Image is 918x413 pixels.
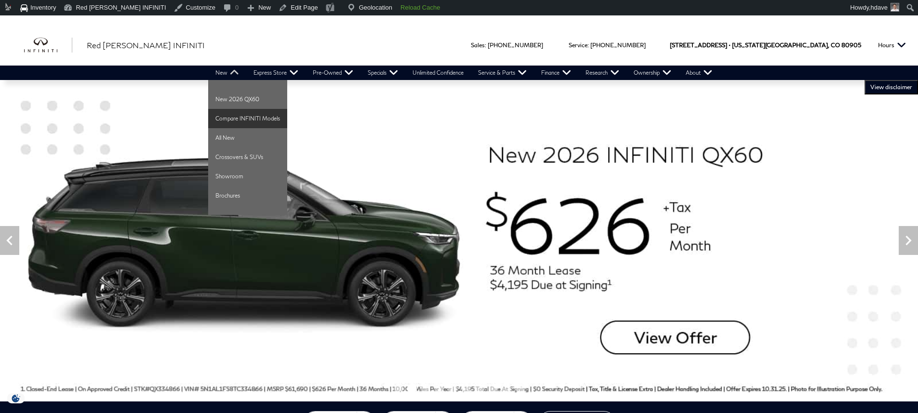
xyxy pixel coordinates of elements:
[24,38,72,53] a: infiniti
[587,41,589,49] span: :
[732,25,829,66] span: [US_STATE][GEOGRAPHIC_DATA],
[502,384,511,393] span: Go to slide 9
[870,83,912,91] span: VIEW DISCLAIMER
[578,66,626,80] a: Research
[87,40,205,51] a: Red [PERSON_NAME] INFINITI
[515,384,525,393] span: Go to slide 10
[865,80,918,94] button: VIEW DISCLAIMER
[626,66,679,80] a: Ownership
[461,384,471,393] span: Go to slide 6
[87,40,205,50] span: Red [PERSON_NAME] INFINITI
[407,384,417,393] span: Go to slide 2
[434,384,444,393] span: Go to slide 4
[24,38,72,53] img: INFINITI
[569,41,587,49] span: Service
[534,66,578,80] a: Finance
[679,66,719,80] a: About
[306,66,360,80] a: Pre-Owned
[208,128,287,147] a: All New
[488,41,543,49] a: [PHONE_NUMBER]
[5,393,27,403] img: Opt-Out Icon
[670,25,731,66] span: [STREET_ADDRESS] •
[208,66,719,80] nav: Main Navigation
[899,226,918,255] div: Next
[471,41,485,49] span: Sales
[841,25,861,66] span: 80905
[208,90,287,109] a: New 2026 QX60
[208,186,287,205] a: Brochures
[831,25,840,66] span: CO
[448,384,457,393] span: Go to slide 5
[590,41,646,49] a: [PHONE_NUMBER]
[360,66,405,80] a: Specials
[488,384,498,393] span: Go to slide 8
[471,66,534,80] a: Service & Parts
[873,25,911,66] button: Open the hours dropdown
[5,393,27,403] section: Click to Open Cookie Consent Modal
[246,66,306,80] a: Express Store
[208,167,287,186] a: Showroom
[394,384,403,393] span: Go to slide 1
[421,384,430,393] span: Go to slide 3
[670,41,861,49] a: [STREET_ADDRESS] • [US_STATE][GEOGRAPHIC_DATA], CO 80905
[405,66,471,80] a: Unlimited Confidence
[208,109,287,128] a: Compare INFINITI Models
[475,384,484,393] span: Go to slide 7
[485,41,486,49] span: :
[208,66,246,80] a: New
